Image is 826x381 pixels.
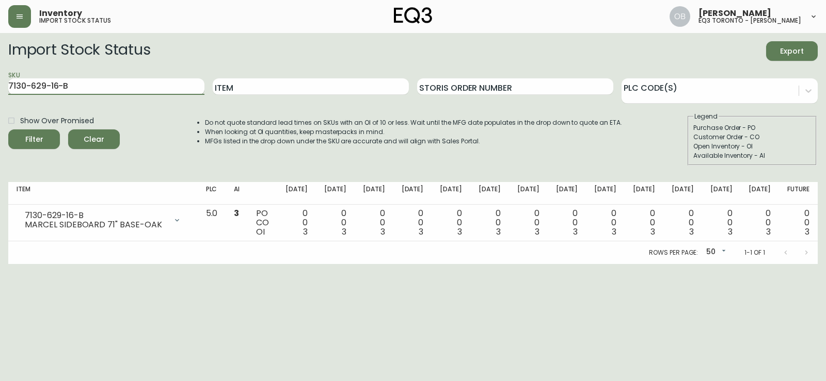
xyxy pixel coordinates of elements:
span: 3 [457,226,462,238]
div: PO CO [256,209,269,237]
th: AI [226,182,248,205]
div: 0 0 [749,209,771,237]
th: [DATE] [355,182,393,205]
div: 0 0 [556,209,578,237]
span: [PERSON_NAME] [698,9,771,18]
p: 1-1 of 1 [744,248,765,257]
span: 3 [303,226,308,238]
th: Future [779,182,818,205]
button: Export [766,41,818,61]
button: Filter [8,129,60,149]
span: 3 [342,226,346,238]
span: Show Over Promised [20,115,94,126]
legend: Legend [693,112,719,121]
span: 3 [496,226,501,238]
span: Clear [76,133,112,146]
th: PLC [198,182,226,205]
span: 3 [805,226,809,238]
div: 0 0 [517,209,539,237]
span: Export [774,45,809,58]
img: 8e0065c524da89c5c924d5ed86cfe468 [670,6,690,27]
div: Open Inventory - OI [693,142,811,151]
button: Clear [68,129,120,149]
th: [DATE] [316,182,355,205]
div: 0 0 [633,209,655,237]
span: 3 [612,226,616,238]
div: 0 0 [440,209,462,237]
th: [DATE] [470,182,509,205]
div: MARCEL SIDEBOARD 71" BASE-OAK [25,220,167,229]
li: MFGs listed in the drop down under the SKU are accurate and will align with Sales Portal. [205,137,622,146]
div: 0 0 [672,209,694,237]
div: 0 0 [324,209,346,237]
div: Available Inventory - AI [693,151,811,160]
span: 3 [419,226,423,238]
th: [DATE] [277,182,316,205]
h2: Import Stock Status [8,41,150,61]
span: 3 [728,226,733,238]
span: Inventory [39,9,82,18]
th: [DATE] [586,182,625,205]
th: [DATE] [663,182,702,205]
p: Rows per page: [649,248,698,257]
span: 3 [573,226,578,238]
h5: import stock status [39,18,111,24]
th: [DATE] [740,182,779,205]
div: 0 0 [787,209,809,237]
th: [DATE] [548,182,586,205]
th: [DATE] [432,182,470,205]
img: logo [394,7,432,24]
div: 0 0 [363,209,385,237]
div: 50 [702,244,728,261]
span: 3 [766,226,771,238]
th: [DATE] [393,182,432,205]
span: OI [256,226,265,238]
div: Purchase Order - PO [693,123,811,132]
div: 7130-629-16-B [25,211,167,220]
div: 0 0 [594,209,616,237]
h5: eq3 toronto - [PERSON_NAME] [698,18,801,24]
div: 0 0 [285,209,308,237]
td: 5.0 [198,205,226,241]
th: [DATE] [509,182,548,205]
span: 3 [380,226,385,238]
th: [DATE] [702,182,741,205]
div: Customer Order - CO [693,132,811,142]
span: 3 [234,207,239,219]
div: 7130-629-16-BMARCEL SIDEBOARD 71" BASE-OAK [17,209,189,231]
span: 3 [689,226,694,238]
div: Filter [25,133,43,146]
th: [DATE] [625,182,663,205]
th: Item [8,182,198,205]
div: 0 0 [710,209,733,237]
li: Do not quote standard lead times on SKUs with an OI of 10 or less. Wait until the MFG date popula... [205,118,622,127]
div: 0 0 [479,209,501,237]
span: 3 [535,226,539,238]
li: When looking at OI quantities, keep masterpacks in mind. [205,127,622,137]
span: 3 [650,226,655,238]
div: 0 0 [402,209,424,237]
